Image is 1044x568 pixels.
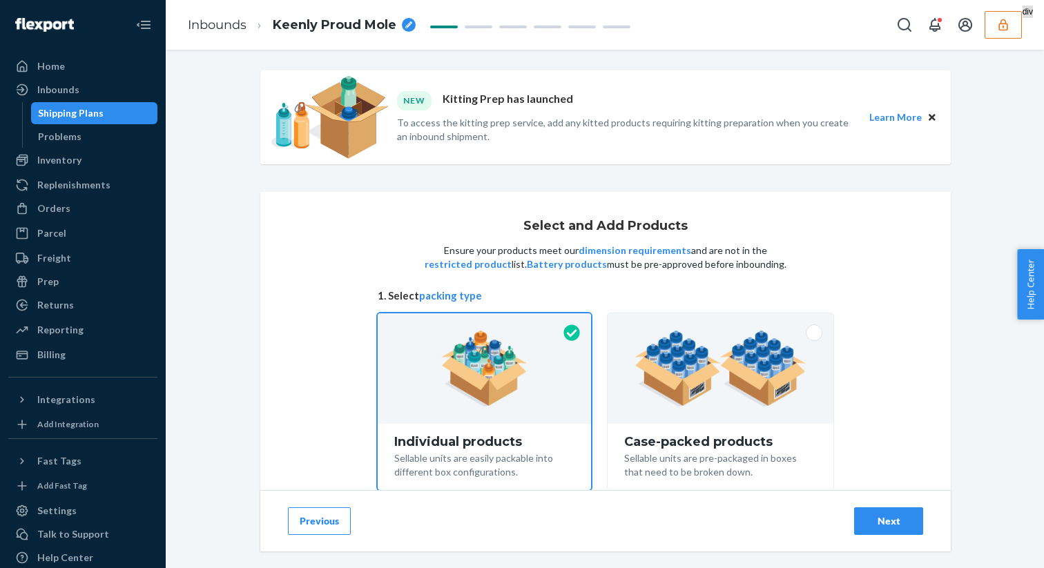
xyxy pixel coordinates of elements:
a: Returns [8,294,157,316]
div: Parcel [37,226,66,240]
button: Open account menu [951,11,979,39]
a: Prep [8,271,157,293]
div: Problems [38,130,81,144]
button: Help Center [1017,249,1044,320]
button: Integrations [8,389,157,411]
div: Integrations [37,393,95,407]
a: Add Fast Tag [8,478,157,494]
p: To access the kitting prep service, add any kitted products requiring kitting preparation when yo... [397,116,857,144]
a: Add Integration [8,416,157,433]
button: dimension requirements [579,244,691,257]
a: Problems [31,126,158,148]
img: case-pack.59cecea509d18c883b923b81aeac6d0b.png [635,331,806,407]
a: Talk to Support [8,523,157,545]
div: Prep [37,275,59,288]
button: Fast Tags [8,450,157,472]
div: Freight [37,251,71,265]
div: Sellable units are pre-packaged in boxes that need to be broken down. [624,449,817,479]
button: restricted product [425,257,512,271]
div: Shipping Plans [38,106,104,120]
button: Previous [288,507,351,535]
div: Settings [37,504,77,518]
div: Orders [37,202,70,215]
div: Inventory [37,153,81,167]
div: Home [37,59,65,73]
img: individual-pack.facf35554cb0f1810c75b2bd6df2d64e.png [441,331,528,407]
a: Billing [8,344,157,366]
div: Fast Tags [37,454,81,468]
a: Home [8,55,157,77]
span: 1. Select [378,288,833,303]
button: Next [854,507,923,535]
button: packing type [419,288,482,303]
a: Freight [8,247,157,269]
div: Reporting [37,323,84,337]
div: Help Center [37,551,93,565]
a: Inventory [8,149,157,171]
h1: Select and Add Products [523,219,688,233]
a: Shipping Plans [31,102,158,124]
a: Parcel [8,222,157,244]
button: Learn More [869,110,922,125]
a: Orders [8,197,157,219]
div: Sellable units are easily packable into different box configurations. [394,449,574,479]
button: Open notifications [921,11,949,39]
div: NEW [397,91,432,110]
span: Keenly Proud Mole [273,17,396,35]
button: Battery products [527,257,607,271]
div: Talk to Support [37,527,109,541]
div: Case-packed products [624,435,817,449]
div: Replenishments [37,178,110,192]
a: Inbounds [188,17,246,32]
p: Kitting Prep has launched [443,91,573,110]
a: Reporting [8,319,157,341]
button: Open Search Box [891,11,918,39]
div: Inbounds [37,83,79,97]
a: Inbounds [8,79,157,101]
div: Next [866,514,911,528]
ol: breadcrumbs [177,5,427,46]
div: Returns [37,298,74,312]
div: Individual products [394,435,574,449]
a: Replenishments [8,174,157,196]
img: Flexport logo [15,18,74,32]
div: Add Fast Tag [37,480,87,491]
a: Settings [8,500,157,522]
p: Ensure your products meet our and are not in the list. must be pre-approved before inbounding. [423,244,788,271]
button: Close Navigation [130,11,157,39]
button: Close [925,110,940,125]
div: Add Integration [37,418,99,430]
div: Billing [37,348,66,362]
